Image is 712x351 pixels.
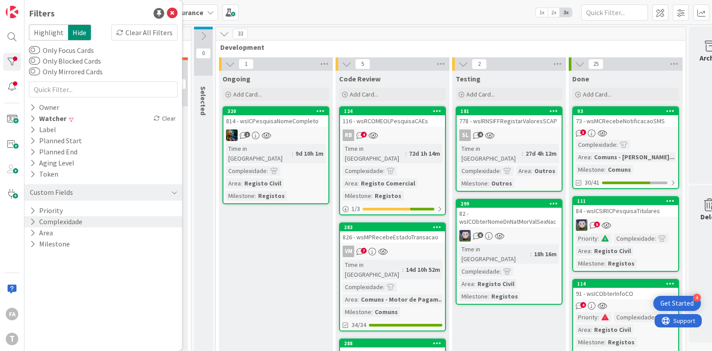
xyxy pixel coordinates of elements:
[255,191,256,201] span: :
[477,232,483,238] span: 6
[592,325,633,335] div: Registo Civil
[223,107,328,115] div: 320
[29,124,57,135] div: Label
[339,74,380,83] span: Code Review
[573,280,678,288] div: 114
[226,166,267,176] div: Complexidade
[548,8,560,17] span: 2x
[456,74,481,83] span: Testing
[576,152,591,162] div: Area
[340,115,445,127] div: 116 - wsRCOMEOLPesquisaCAEs
[580,302,586,308] span: 4
[29,56,101,66] label: Only Blocked Cards
[474,279,475,289] span: :
[580,129,586,135] span: 3
[461,201,562,207] div: 299
[591,325,592,335] span: :
[340,339,445,347] div: 288
[223,107,328,127] div: 320814 - wsICPesquisaNomeCompleto
[604,258,606,268] span: :
[577,198,678,204] div: 111
[223,115,328,127] div: 814 - wsICPesquisaNomeCompleto
[359,178,417,188] div: Registo Comercial
[226,129,238,141] img: JC
[222,74,251,83] span: Ongoing
[614,234,655,243] div: Complexidade
[456,106,562,192] a: 181778 - wsIRNSIFFRegistarValoresSCAPSLTime in [GEOGRAPHIC_DATA]:27d 4h 12mComplexidade:Area:Outr...
[29,169,59,180] div: Token
[459,244,530,264] div: Time in [GEOGRAPHIC_DATA]
[68,24,91,40] span: Hide
[29,67,40,76] button: Only Mirrored Cards
[606,165,633,174] div: Comuns
[594,222,600,227] span: 5
[459,230,471,242] img: LS
[29,66,103,77] label: Only Mirrored Cards
[343,129,354,141] div: RB
[531,166,532,176] span: :
[573,280,678,299] div: 11491 - wsICObterInfoCO
[220,43,675,52] span: Development
[226,191,255,201] div: Milestone
[530,249,532,259] span: :
[522,149,523,158] span: :
[6,6,18,18] img: Visit kanbanzone.com
[573,288,678,299] div: 91 - wsICObterInfoCO
[19,1,40,12] span: Support
[343,144,405,163] div: Time in [GEOGRAPHIC_DATA]
[576,165,604,174] div: Milestone
[233,90,262,98] span: Add Card...
[660,299,694,308] div: Get Started
[576,140,616,149] div: Complexidade
[598,234,599,243] span: :
[459,129,471,141] div: SL
[344,108,445,114] div: 124
[598,312,599,322] span: :
[532,249,559,259] div: 18h 16m
[577,108,678,114] div: 93
[352,204,360,214] span: 1 / 3
[29,81,178,97] input: Quick Filter...
[29,238,71,250] button: Milestone
[604,337,606,347] span: :
[355,59,370,69] span: 5
[576,325,591,335] div: Area
[500,166,501,176] span: :
[591,152,592,162] span: :
[653,296,701,311] div: Open Get Started checklist, remaining modules: 4
[560,8,572,17] span: 3x
[461,108,562,114] div: 181
[585,178,599,187] span: 30/41
[359,295,446,304] div: Comuns - Motor de Pagam...
[29,45,94,56] label: Only Focus Cards
[488,178,489,188] span: :
[576,258,604,268] div: Milestone
[459,291,488,301] div: Milestone
[233,28,248,39] span: 33
[339,222,446,331] a: 283826 - wsMPRecebeEstadoTransacaoVMTime in [GEOGRAPHIC_DATA]:14d 10h 52mComplexidade:Area:Comuns...
[343,166,383,176] div: Complexidade
[459,178,488,188] div: Milestone
[573,197,678,205] div: 111
[592,246,633,256] div: Registo Civil
[532,166,558,176] div: Outros
[239,59,254,69] span: 1
[500,266,501,276] span: :
[29,56,40,65] button: Only Blocked Cards
[591,246,592,256] span: :
[29,187,74,198] div: Custom Fields
[372,307,400,317] div: Comuns
[404,265,442,274] div: 14d 10h 52m
[489,178,514,188] div: Outros
[655,312,656,322] span: :
[244,132,250,137] span: 1
[222,106,329,204] a: 320814 - wsICPesquisaNomeCompletoJCTime in [GEOGRAPHIC_DATA]:9d 10h 1mComplexidade:Area:Registo C...
[573,197,678,217] div: 11184 - wsICSIRICPesquisaTitulares
[573,205,678,217] div: 84 - wsICSIRICPesquisaTitulares
[343,191,371,201] div: Milestone
[489,291,520,301] div: Registos
[293,149,326,158] div: 9d 10h 1m
[29,135,83,146] div: Planned Start
[407,149,442,158] div: 72d 1h 14m
[457,200,562,227] div: 29982 - wsICObterNomeDnNatMorValSexNac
